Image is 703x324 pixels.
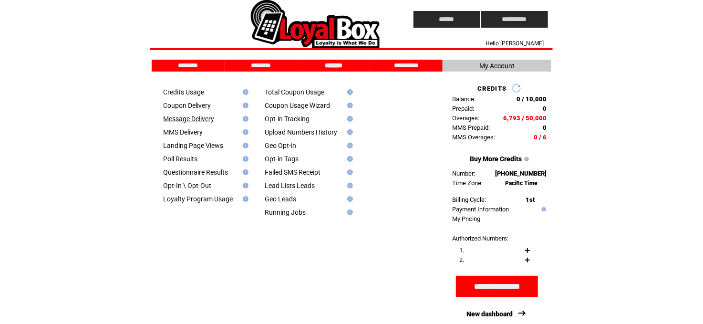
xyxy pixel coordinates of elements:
[452,206,509,213] a: Payment Information
[163,182,211,189] a: Opt-In \ Opt-Out
[459,247,464,254] span: 1.
[163,168,228,176] a: Questionnaire Results
[539,207,546,211] img: help.gif
[543,124,547,131] span: 0
[452,235,508,242] span: Authorized Numbers:
[452,124,490,131] span: MMS Prepaid:
[163,155,197,163] a: Poll Results
[452,215,480,222] a: My Pricing
[265,195,296,203] a: Geo Leads
[452,179,483,187] span: Time Zone:
[344,169,353,175] img: help.gif
[265,209,306,216] a: Running Jobs
[467,310,513,318] a: New dashboard
[486,40,544,47] span: Hello [PERSON_NAME]
[522,157,529,161] img: help.gif
[163,115,214,123] a: Message Delivery
[517,95,547,103] span: 0 / 10,000
[163,195,233,203] a: Loyalty Program Usage
[265,142,296,149] a: Geo Opt-in
[534,134,547,141] span: 0 / 6
[344,116,353,122] img: help.gif
[265,115,310,123] a: Opt-in Tracking
[240,169,248,175] img: help.gif
[240,116,248,122] img: help.gif
[470,155,522,163] a: Buy More Credits
[495,170,547,177] span: [PHONE_NUMBER]
[479,62,515,70] span: My Account
[526,196,535,203] span: 1st
[344,183,353,188] img: help.gif
[344,156,353,162] img: help.gif
[265,102,330,109] a: Coupon Usage Wizard
[543,105,547,112] span: 0
[240,183,248,188] img: help.gif
[240,156,248,162] img: help.gif
[163,128,203,136] a: MMS Delivery
[265,88,324,96] a: Total Coupon Usage
[452,170,475,177] span: Number:
[240,143,248,148] img: help.gif
[344,89,353,95] img: help.gif
[265,155,299,163] a: Opt-in Tags
[344,129,353,135] img: help.gif
[452,95,476,103] span: Balance:
[452,105,474,112] span: Prepaid:
[459,256,464,263] span: 2.
[452,196,486,203] span: Billing Cycle:
[452,134,495,141] span: MMS Overages:
[452,115,479,122] span: Overages:
[265,168,320,176] a: Failed SMS Receipt
[240,89,248,95] img: help.gif
[344,209,353,215] img: help.gif
[163,88,204,96] a: Credits Usage
[265,182,315,189] a: Lead Lists Leads
[265,128,337,136] a: Upload Numbers History
[344,196,353,202] img: help.gif
[503,115,547,122] span: 6,793 / 50,000
[163,102,211,109] a: Coupon Delivery
[163,142,223,149] a: Landing Page Views
[344,143,353,148] img: help.gif
[240,196,248,202] img: help.gif
[505,180,538,187] span: Pacific Time
[477,85,507,92] span: CREDITS
[240,129,248,135] img: help.gif
[344,103,353,108] img: help.gif
[240,103,248,108] img: help.gif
